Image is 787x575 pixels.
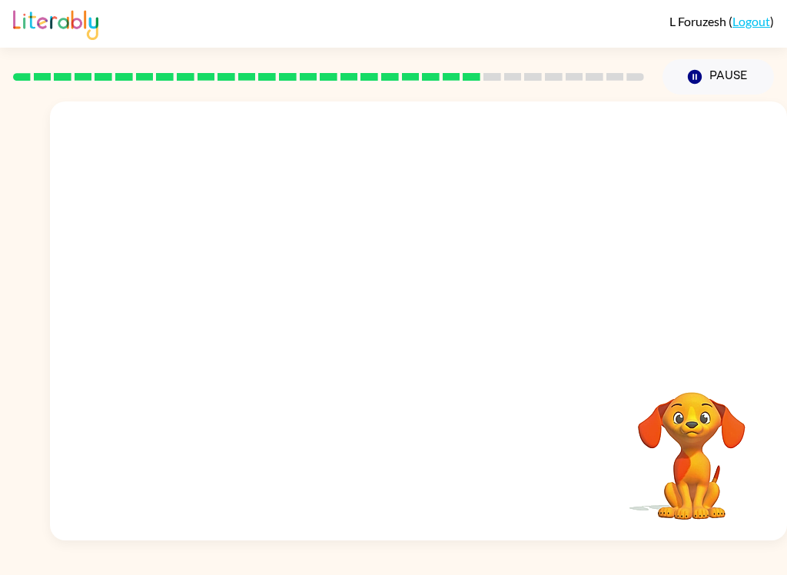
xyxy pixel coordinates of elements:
[662,59,774,95] button: Pause
[669,14,729,28] span: L Foruzesh
[615,368,769,522] video: Your browser must support playing .mp4 files to use Literably. Please try using another browser.
[13,6,98,40] img: Literably
[732,14,770,28] a: Logout
[669,14,774,28] div: ( )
